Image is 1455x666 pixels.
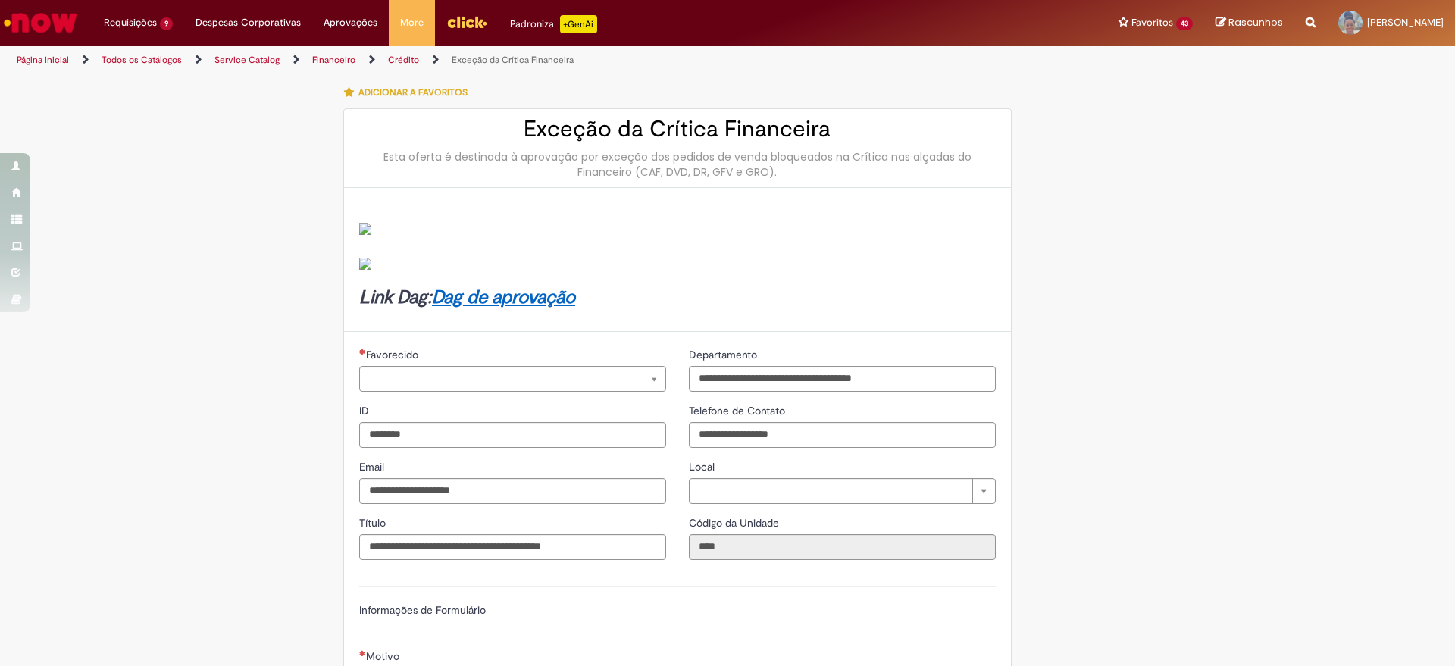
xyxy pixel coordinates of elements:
span: Requisições [104,15,157,30]
div: Padroniza [510,15,597,33]
span: Departamento [689,348,760,361]
span: More [400,15,424,30]
input: Email [359,478,666,504]
span: [PERSON_NAME] [1367,16,1444,29]
span: Necessários - Favorecido [366,348,421,361]
a: Limpar campo Favorecido [359,366,666,392]
strong: Link Dag: [359,286,575,309]
span: Rascunhos [1228,15,1283,30]
span: Local [689,460,718,474]
a: Financeiro [312,54,355,66]
input: Departamento [689,366,996,392]
span: ID [359,404,372,417]
a: Exceção da Crítica Financeira [452,54,574,66]
span: 9 [160,17,173,30]
span: Título [359,516,389,530]
a: Limpar campo Local [689,478,996,504]
span: Despesas Corporativas [196,15,301,30]
img: ServiceNow [2,8,80,38]
p: +GenAi [560,15,597,33]
input: Título [359,534,666,560]
button: Adicionar a Favoritos [343,77,476,108]
input: Código da Unidade [689,534,996,560]
img: click_logo_yellow_360x200.png [446,11,487,33]
span: Telefone de Contato [689,404,788,417]
img: sys_attachment.do [359,223,371,235]
span: Favoritos [1131,15,1173,30]
span: Adicionar a Favoritos [358,86,468,98]
input: Telefone de Contato [689,422,996,448]
span: Email [359,460,387,474]
span: 43 [1176,17,1193,30]
span: Motivo [366,649,402,663]
input: ID [359,422,666,448]
span: Somente leitura - Código da Unidade [689,516,782,530]
a: Todos os Catálogos [102,54,182,66]
label: Somente leitura - Código da Unidade [689,515,782,530]
a: Crédito [388,54,419,66]
span: Necessários [359,349,366,355]
label: Informações de Formulário [359,603,486,617]
a: Página inicial [17,54,69,66]
ul: Trilhas de página [11,46,959,74]
span: Necessários [359,650,366,656]
img: sys_attachment.do [359,258,371,270]
a: Rascunhos [1216,16,1283,30]
div: Esta oferta é destinada à aprovação por exceção dos pedidos de venda bloqueados na Crítica nas al... [359,149,996,180]
h2: Exceção da Crítica Financeira [359,117,996,142]
span: Aprovações [324,15,377,30]
a: Dag de aprovação [432,286,575,309]
a: Service Catalog [214,54,280,66]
